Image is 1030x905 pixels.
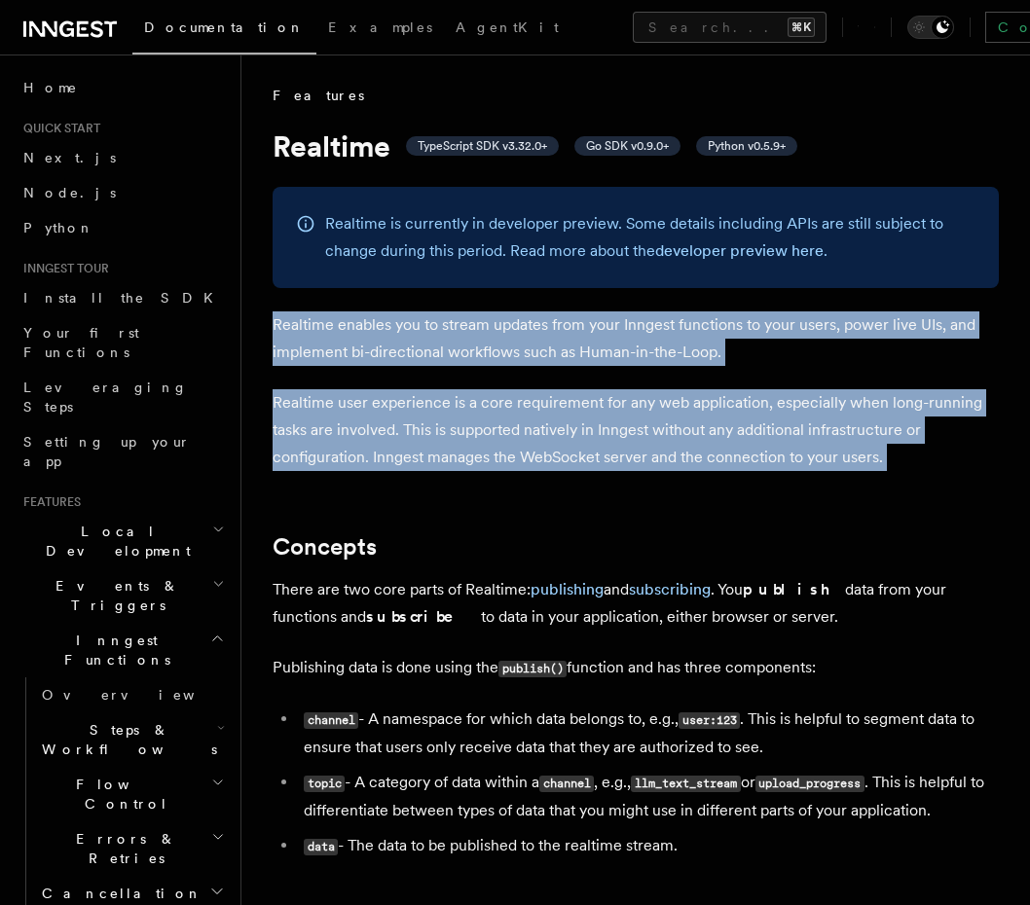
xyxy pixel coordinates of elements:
code: upload_progress [755,776,864,792]
button: Steps & Workflows [34,712,229,767]
code: channel [304,712,358,729]
span: Examples [328,19,432,35]
span: Go SDK v0.9.0+ [586,138,669,154]
button: Local Development [16,514,229,568]
span: Quick start [16,121,100,136]
span: Leveraging Steps [23,380,188,415]
span: Home [23,78,78,97]
li: - A category of data within a , e.g., or . This is helpful to differentiate between types of data... [298,769,999,824]
a: subscribing [629,580,711,598]
code: data [304,839,338,855]
code: publish() [498,661,567,677]
span: Inngest Functions [16,631,210,670]
code: channel [539,776,594,792]
a: Next.js [16,140,229,175]
span: Flow Control [34,775,211,814]
button: Flow Control [34,767,229,821]
kbd: ⌘K [788,18,815,37]
span: Node.js [23,185,116,200]
a: Node.js [16,175,229,210]
a: Leveraging Steps [16,370,229,424]
p: Realtime user experience is a core requirement for any web application, especially when long-runn... [273,389,999,471]
span: Events & Triggers [16,576,212,615]
a: publishing [531,580,604,598]
a: Concepts [273,533,377,561]
span: Install the SDK [23,290,225,306]
span: Features [273,86,364,105]
a: AgentKit [444,6,570,53]
a: Your first Functions [16,315,229,370]
p: Realtime is currently in developer preview. Some details including APIs are still subject to chan... [325,210,975,265]
a: Overview [34,677,229,712]
span: AgentKit [456,19,559,35]
button: Search...⌘K [633,12,827,43]
span: Features [16,494,81,510]
li: - A namespace for which data belongs to, e.g., . This is helpful to segment data to ensure that u... [298,706,999,761]
a: Install the SDK [16,280,229,315]
h1: Realtime [273,128,999,163]
a: Home [16,70,229,105]
span: Local Development [16,522,212,561]
span: Setting up your app [23,434,191,469]
button: Errors & Retries [34,821,229,876]
a: developer preview here [655,241,824,260]
span: Python [23,220,94,235]
a: Setting up your app [16,424,229,479]
button: Toggle dark mode [907,16,954,39]
p: Publishing data is done using the function and has three components: [273,654,999,682]
button: Events & Triggers [16,568,229,623]
code: llm_text_stream [631,776,740,792]
a: Documentation [132,6,316,54]
li: - The data to be published to the realtime stream. [298,832,999,860]
span: Python v0.5.9+ [708,138,786,154]
span: TypeScript SDK v3.32.0+ [418,138,547,154]
span: Documentation [144,19,305,35]
a: Examples [316,6,444,53]
button: Inngest Functions [16,623,229,677]
p: There are two core parts of Realtime: and . You data from your functions and to data in your appl... [273,576,999,631]
span: Overview [42,687,242,703]
span: Errors & Retries [34,829,211,868]
code: topic [304,776,345,792]
code: user:123 [679,712,740,729]
span: Next.js [23,150,116,165]
strong: subscribe [366,607,481,626]
span: Steps & Workflows [34,720,217,759]
span: Inngest tour [16,261,109,276]
strong: publish [743,580,845,598]
span: Your first Functions [23,325,139,360]
span: Cancellation [34,884,202,903]
a: Python [16,210,229,245]
p: Realtime enables you to stream updates from your Inngest functions to your users, power live UIs,... [273,311,999,366]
